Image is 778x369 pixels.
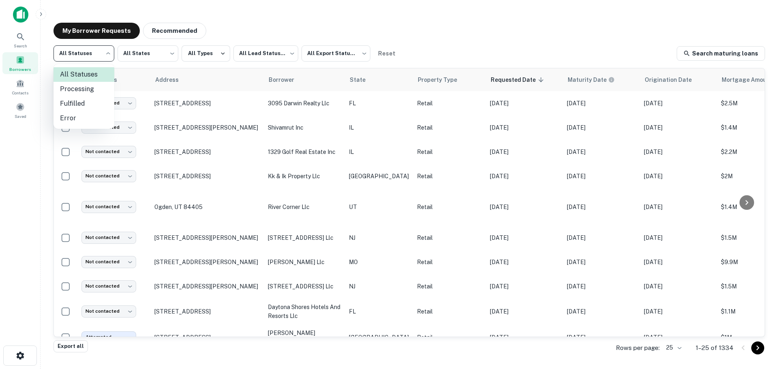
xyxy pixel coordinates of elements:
[53,111,114,126] li: Error
[53,82,114,96] li: Processing
[53,67,114,82] li: All Statuses
[53,96,114,111] li: Fulfilled
[737,304,778,343] iframe: Chat Widget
